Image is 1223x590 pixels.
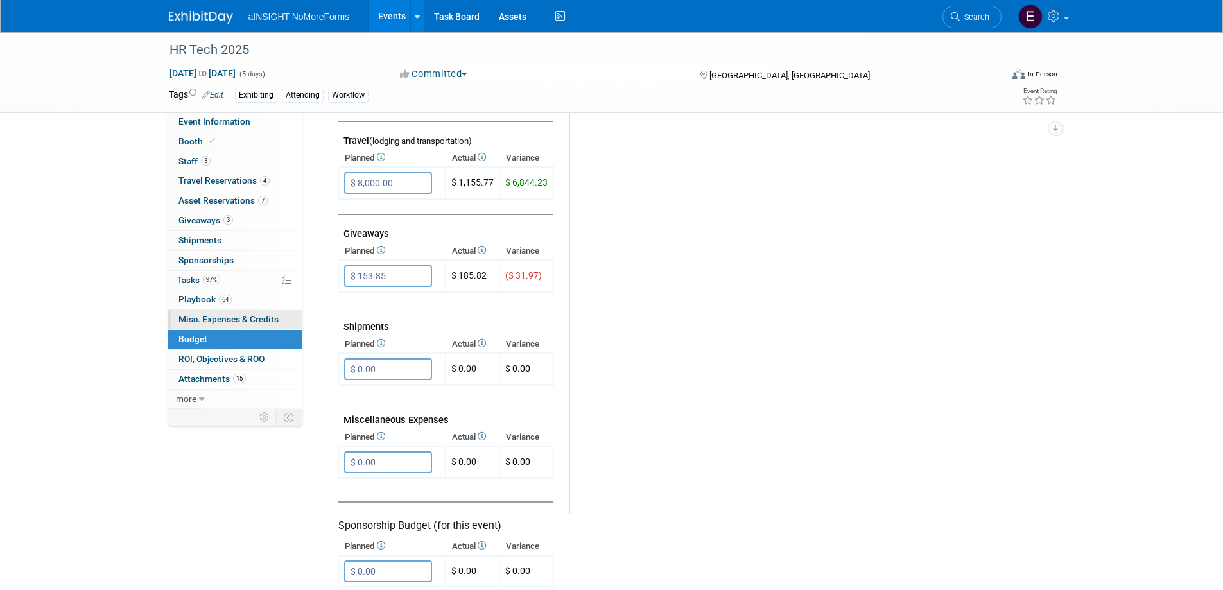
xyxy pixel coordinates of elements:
[446,447,499,478] td: $ 0.00
[446,242,499,260] th: Actual
[338,122,553,150] td: Travel
[1022,88,1057,94] div: Event Rating
[178,354,265,364] span: ROI, Objectives & ROO
[446,261,499,292] td: $ 185.82
[233,374,246,383] span: 15
[254,409,276,426] td: Personalize Event Tab Strip
[446,537,499,555] th: Actual
[178,215,233,225] span: Giveaways
[209,137,215,144] i: Booth reservation complete
[168,171,302,191] a: Travel Reservations4
[168,290,302,309] a: Playbook64
[203,275,220,284] span: 97%
[178,136,218,146] span: Booth
[260,176,270,186] span: 4
[926,67,1058,86] div: Event Format
[178,235,221,245] span: Shipments
[219,295,232,304] span: 64
[1027,69,1057,79] div: In-Person
[499,428,553,446] th: Variance
[178,334,207,344] span: Budget
[1012,69,1025,79] img: Format-Inperson.png
[178,116,250,126] span: Event Information
[178,156,211,166] span: Staff
[196,68,209,78] span: to
[338,537,446,555] th: Planned
[178,374,246,384] span: Attachments
[338,335,446,353] th: Planned
[338,401,553,429] td: Miscellaneous Expenses
[178,175,270,186] span: Travel Reservations
[238,70,265,78] span: (5 days)
[499,537,553,555] th: Variance
[395,67,472,81] button: Committed
[338,215,553,243] td: Giveaways
[176,394,196,404] span: more
[446,149,499,167] th: Actual
[369,136,472,146] span: (lodging and transportation)
[338,149,446,167] th: Planned
[446,354,499,385] td: $ 0.00
[169,88,223,103] td: Tags
[446,428,499,446] th: Actual
[248,12,350,22] span: aINSIGHT NoMoreForms
[168,231,302,250] a: Shipments
[499,335,553,353] th: Variance
[168,251,302,270] a: Sponsorships
[202,91,223,100] a: Edit
[505,363,530,374] span: $ 0.00
[505,270,542,281] span: ($ 31.97)
[178,314,279,324] span: Misc. Expenses & Credits
[168,211,302,230] a: Giveaways3
[1018,4,1043,29] img: Eric Guimond
[168,152,302,171] a: Staff3
[165,39,982,62] div: HR Tech 2025
[168,310,302,329] a: Misc. Expenses & Credits
[275,409,302,426] td: Toggle Event Tabs
[282,89,324,102] div: Attending
[169,11,233,24] img: ExhibitDay
[168,191,302,211] a: Asset Reservations7
[223,215,233,225] span: 3
[446,168,499,199] td: $ 1,155.77
[328,89,369,102] div: Workflow
[168,370,302,389] a: Attachments15
[446,556,499,587] td: $ 0.00
[338,501,553,534] div: Sponsorship Budget (for this event)
[178,255,234,265] span: Sponsorships
[338,242,446,260] th: Planned
[235,89,277,102] div: Exhibiting
[505,566,530,576] span: $ 0.00
[168,112,302,132] a: Event Information
[446,335,499,353] th: Actual
[338,428,446,446] th: Planned
[505,456,530,467] span: $ 0.00
[168,330,302,349] a: Budget
[201,156,211,166] span: 3
[168,271,302,290] a: Tasks97%
[258,196,268,205] span: 7
[505,177,548,187] span: $ 6,844.23
[168,132,302,152] a: Booth
[499,149,553,167] th: Variance
[942,6,1002,28] a: Search
[169,67,236,79] span: [DATE] [DATE]
[960,12,989,22] span: Search
[168,390,302,409] a: more
[499,242,553,260] th: Variance
[178,294,232,304] span: Playbook
[168,350,302,369] a: ROI, Objectives & ROO
[177,275,220,285] span: Tasks
[709,71,870,80] span: [GEOGRAPHIC_DATA], [GEOGRAPHIC_DATA]
[338,308,553,336] td: Shipments
[178,195,268,205] span: Asset Reservations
